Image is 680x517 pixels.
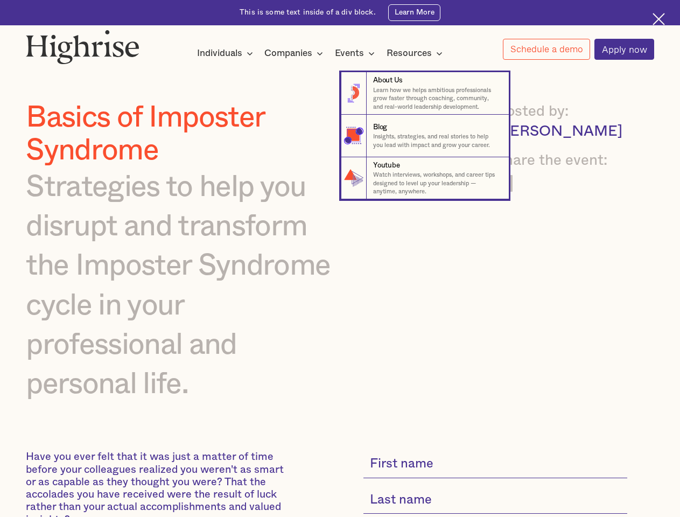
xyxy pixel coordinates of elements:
[341,72,509,115] a: About UsLearn how we helps ambitious professionals grow faster through coaching, community, and r...
[341,115,509,157] a: BlogInsights, strategies, and real stories to help you lead with impact and grow your career.
[373,122,387,132] div: Blog
[373,132,500,149] p: Insights, strategies, and real stories to help you lead with impact and grow your career.
[197,47,242,60] div: Individuals
[264,47,326,60] div: Companies
[363,487,628,514] input: Last name
[373,160,399,171] div: Youtube
[388,4,440,21] a: Learn More
[387,47,432,60] div: Resources
[17,55,663,199] nav: Resources
[363,451,628,478] input: First name
[26,167,335,404] div: Strategies to help you disrupt and transform the Imposter Syndrome cycle in your professional and...
[387,47,446,60] div: Resources
[335,47,378,60] div: Events
[373,86,500,111] p: Learn how we helps ambitious professionals grow faster through coaching, community, and real-worl...
[653,13,665,25] img: Cross icon
[341,157,509,200] a: YoutubeWatch interviews, workshops, and career tips designed to level up your leadership — anytim...
[373,171,500,195] p: Watch interviews, workshops, and career tips designed to level up your leadership — anytime, anyw...
[373,75,403,86] div: About Us
[240,8,376,18] div: This is some text inside of a div block.
[335,47,364,60] div: Events
[197,47,256,60] div: Individuals
[594,39,654,60] a: Apply now
[26,30,139,64] img: Highrise logo
[264,47,312,60] div: Companies
[503,39,590,60] a: Schedule a demo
